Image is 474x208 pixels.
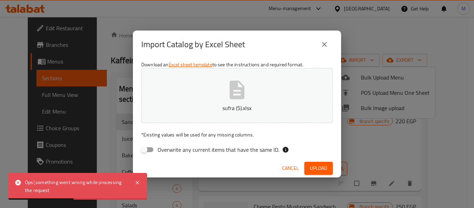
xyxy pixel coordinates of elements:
button: Upload [304,162,333,175]
p: sufra (5).xlsx [152,104,322,112]
span: Overwrite any current items that have the same ID. [158,145,279,154]
p: Existing values will be used for any missing columns. [141,131,333,138]
h2: Import Catalog by Excel Sheet [141,39,245,50]
svg: If the overwrite option isn't selected, then the items that match an existing ID will be ignored ... [282,146,289,153]
span: Upload [310,164,327,173]
button: Cancel [279,162,302,175]
button: sufra (5).xlsx [141,68,333,123]
button: close [316,36,333,53]
a: Excel sheet template [169,60,212,69]
div: Download an to see the instructions and required format. [133,58,341,159]
span: Cancel [282,164,299,173]
div: Ops!,something went wrong while processing the request [25,178,128,194]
